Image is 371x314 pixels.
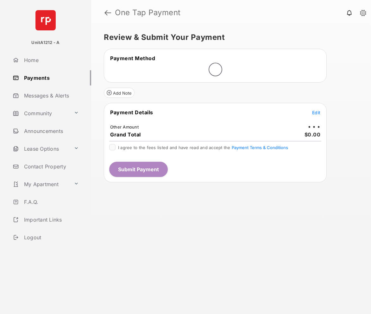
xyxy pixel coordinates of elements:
[110,55,155,61] span: Payment Method
[10,53,91,68] a: Home
[10,159,91,174] a: Contact Property
[10,194,91,210] a: F.A.Q.
[312,110,320,115] span: Edit
[10,141,71,156] a: Lease Options
[104,88,135,98] button: Add Note
[109,162,168,177] button: Submit Payment
[115,9,181,16] strong: One Tap Payment
[10,106,71,121] a: Community
[10,123,91,139] a: Announcements
[118,145,288,150] span: I agree to the fees listed and have read and accept the
[110,109,153,116] span: Payment Details
[110,131,141,138] span: Grand Total
[104,34,353,41] h5: Review & Submit Your Payment
[10,230,91,245] a: Logout
[110,124,139,130] td: Other Amount
[10,212,81,227] a: Important Links
[232,145,288,150] button: I agree to the fees listed and have read and accept the
[305,131,321,138] span: $0.00
[31,40,60,46] p: UnitA1212 - A
[10,70,91,85] a: Payments
[10,88,91,103] a: Messages & Alerts
[312,109,320,116] button: Edit
[10,177,71,192] a: My Apartment
[35,10,56,30] img: svg+xml;base64,PHN2ZyB4bWxucz0iaHR0cDovL3d3dy53My5vcmcvMjAwMC9zdmciIHdpZHRoPSI2NCIgaGVpZ2h0PSI2NC...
